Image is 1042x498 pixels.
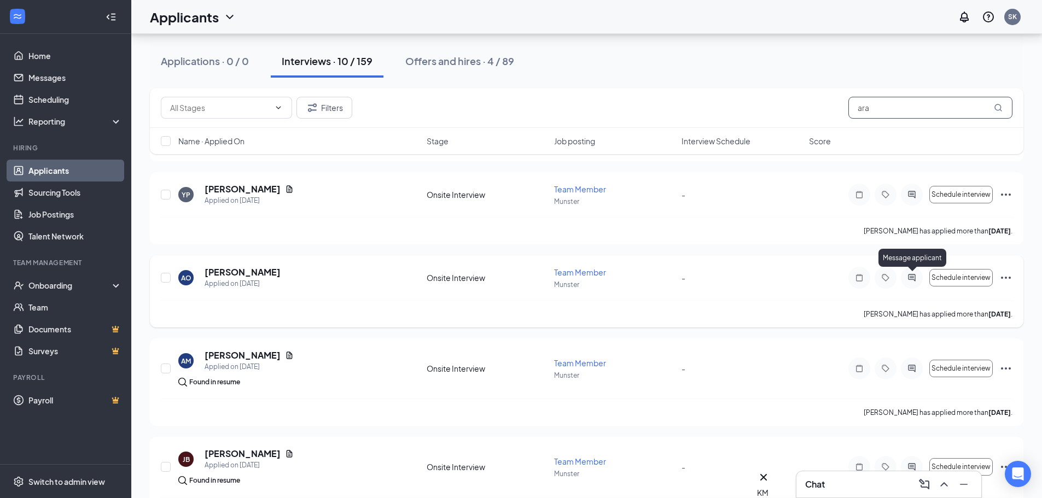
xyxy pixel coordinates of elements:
svg: ActiveChat [905,190,918,199]
img: search.bf7aa3482b7795d4f01b.svg [178,378,187,386]
svg: Ellipses [999,460,1012,473]
h5: [PERSON_NAME] [205,349,281,361]
b: [DATE] [988,310,1011,318]
svg: ActiveChat [905,462,918,471]
span: Job posting [554,136,595,147]
b: [DATE] [988,408,1011,417]
svg: Note [853,190,866,199]
input: Search in interviews [848,97,1012,119]
a: Job Postings [28,203,122,225]
h5: [PERSON_NAME] [205,448,281,460]
h5: [PERSON_NAME] [205,183,281,195]
button: Schedule interview [929,269,993,286]
button: ChevronUp [935,476,953,493]
div: Switch to admin view [28,476,105,487]
svg: Tag [879,273,892,282]
svg: ChevronUp [938,478,951,491]
div: Applied on [DATE] [205,195,294,206]
a: Talent Network [28,225,122,247]
svg: Ellipses [999,271,1012,284]
p: [PERSON_NAME] has applied more than . [864,226,1012,236]
h1: Applicants [150,8,219,26]
div: Message applicant [878,249,946,267]
span: Schedule interview [932,191,991,198]
div: Found in resume [189,377,240,388]
svg: Filter [306,101,319,114]
svg: Document [285,185,294,194]
span: - [682,462,685,472]
div: Onsite Interview [427,272,548,283]
a: Sourcing Tools [28,181,122,203]
svg: Ellipses [999,362,1012,375]
svg: Collapse [106,11,117,22]
a: Scheduling [28,89,122,110]
svg: QuestionInfo [982,10,995,24]
button: Schedule interview [929,458,993,476]
b: [DATE] [988,227,1011,235]
button: Schedule interview [929,360,993,377]
div: Applied on [DATE] [205,278,281,289]
p: Munster [554,371,675,380]
svg: Cross [757,471,770,484]
a: Applicants [28,160,122,181]
div: Open Intercom Messenger [1005,461,1031,487]
svg: Document [285,449,294,458]
div: Onsite Interview [427,461,548,472]
p: [PERSON_NAME] has applied more than . [864,309,1012,319]
div: Applications · 0 / 0 [161,54,249,68]
div: Reporting [28,116,123,127]
svg: ChevronDown [223,10,236,24]
svg: ActiveChat [905,364,918,373]
a: PayrollCrown [28,389,122,411]
div: AM [181,356,191,366]
input: All Stages [170,102,270,114]
svg: Settings [13,476,24,487]
svg: UserCheck [13,280,24,291]
span: Stage [427,136,449,147]
span: Team Member [554,456,606,466]
div: Onboarding [28,280,113,291]
svg: Tag [879,364,892,373]
div: Onsite Interview [427,363,548,374]
span: Schedule interview [932,463,991,471]
svg: Tag [879,190,892,199]
span: Name · Applied On [178,136,245,147]
button: ComposeMessage [916,476,933,493]
div: JB [183,455,190,464]
button: Filter Filters [296,97,352,119]
p: Munster [554,469,675,478]
span: - [682,364,685,373]
div: Team Management [13,258,120,267]
p: Munster [554,280,675,289]
div: Offers and hires · 4 / 89 [405,54,514,68]
svg: Analysis [13,116,24,127]
svg: Tag [879,462,892,471]
h3: Chat [805,478,825,490]
span: Team Member [554,184,606,194]
div: Payroll [13,373,120,382]
span: Team Member [554,267,606,277]
div: Hiring [13,143,120,153]
a: SurveysCrown [28,340,122,362]
h5: [PERSON_NAME] [205,266,281,278]
span: - [682,190,685,200]
p: Munster [554,197,675,206]
div: SK [1008,12,1017,21]
img: search.bf7aa3482b7795d4f01b.svg [178,476,187,485]
svg: Notifications [958,10,971,24]
div: AO [181,273,191,283]
span: - [682,273,685,283]
div: YP [182,190,190,200]
div: Found in resume [189,475,240,486]
a: Team [28,296,122,318]
svg: ChevronDown [274,103,283,112]
svg: Note [853,273,866,282]
div: Applied on [DATE] [205,460,294,471]
svg: Ellipses [999,188,1012,201]
button: Schedule interview [929,186,993,203]
span: Schedule interview [932,274,991,282]
a: DocumentsCrown [28,318,122,340]
svg: Note [853,364,866,373]
span: Team Member [554,358,606,368]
